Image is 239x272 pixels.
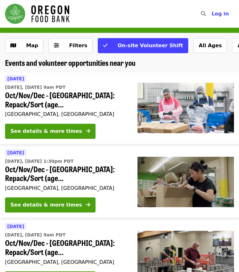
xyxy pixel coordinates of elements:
button: See details & more times [5,197,96,212]
span: [DATE] [7,150,24,155]
input: Search [210,6,215,21]
img: Oct/Nov/Dec - Portland: Repack/Sort (age 8+) organized by Oregon Food Bank [137,157,234,207]
span: Filters [69,42,87,48]
button: Filters (0 selected) [49,38,93,53]
time: [DATE], [DATE] 9am PDT [5,232,66,238]
div: [GEOGRAPHIC_DATA], [GEOGRAPHIC_DATA] [5,111,127,117]
i: sliders-h icon [54,42,59,48]
i: arrow-right icon [86,128,90,134]
div: [GEOGRAPHIC_DATA], [GEOGRAPHIC_DATA] [5,185,127,191]
i: check icon [103,42,108,48]
span: On-site Volunteer Shift [118,42,183,48]
span: Map [26,42,38,48]
i: search icon [201,11,206,17]
button: Show map view [5,38,44,53]
div: See details & more times [10,127,82,135]
button: Log in [207,8,234,20]
div: [GEOGRAPHIC_DATA], [GEOGRAPHIC_DATA] [5,259,127,265]
div: See details & more times [10,201,82,209]
span: Oct/Nov/Dec - [GEOGRAPHIC_DATA]: Repack/Sort (age [DEMOGRAPHIC_DATA]+) [5,238,127,257]
button: All Ages [193,38,227,53]
time: [DATE], [DATE] 9am PDT [5,84,66,91]
img: Oct/Nov/Dec - Beaverton: Repack/Sort (age 10+) organized by Oregon Food Bank [137,83,234,133]
span: Oct/Nov/Dec - [GEOGRAPHIC_DATA]: Repack/Sort (age [DEMOGRAPHIC_DATA]+) [5,165,127,183]
span: [DATE] [7,224,24,229]
span: [DATE] [7,76,24,81]
span: Oct/Nov/Dec - [GEOGRAPHIC_DATA]: Repack/Sort (age [DEMOGRAPHIC_DATA]+) [5,91,127,109]
img: Oregon Food Bank - Home [5,4,69,24]
button: On-site Volunteer Shift [98,38,188,53]
time: [DATE], [DATE] 1:30pm PDT [5,158,73,165]
span: Log in [212,11,229,17]
i: map icon [10,42,16,48]
span: Events and volunteer opportunities near you [5,57,136,68]
button: See details & more times [5,124,96,139]
i: arrow-right icon [86,202,90,208]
